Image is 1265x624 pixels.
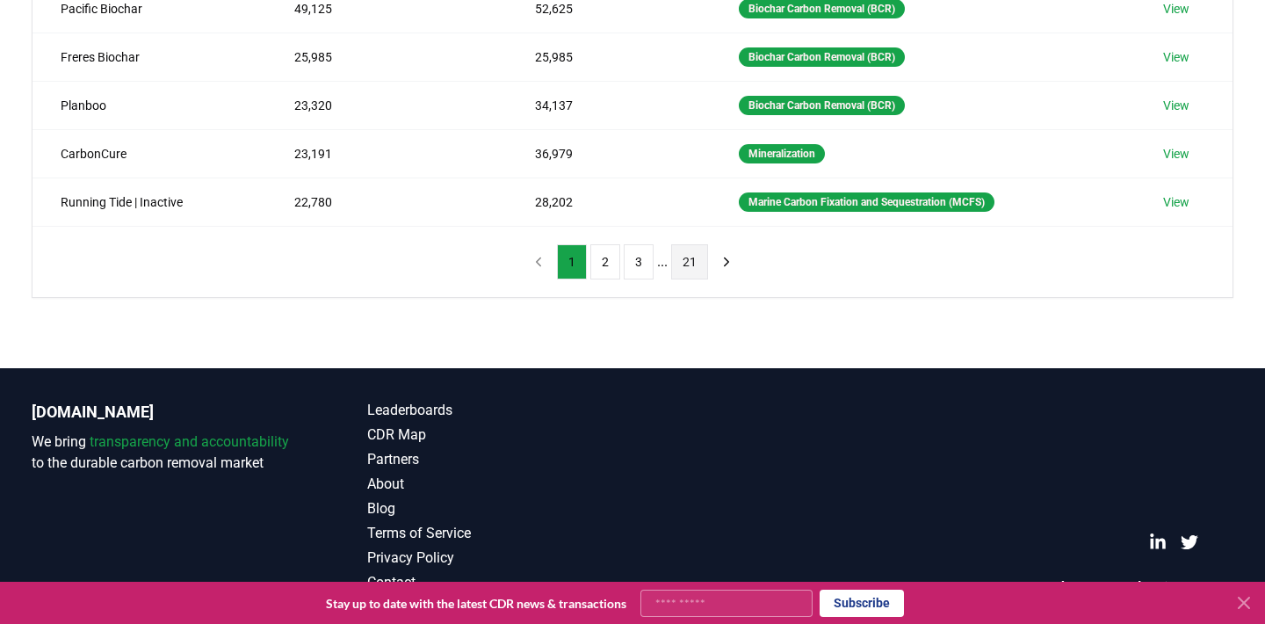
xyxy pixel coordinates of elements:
button: 1 [557,244,587,279]
td: 34,137 [507,81,711,129]
a: Contact [367,572,632,593]
a: Blog [367,498,632,519]
button: 3 [624,244,654,279]
td: 23,191 [266,129,506,178]
td: 23,320 [266,81,506,129]
td: Planboo [33,81,266,129]
td: 25,985 [507,33,711,81]
div: Mineralization [739,144,825,163]
a: Partners [367,449,632,470]
a: LinkedIn [1149,533,1167,551]
td: CarbonCure [33,129,266,178]
a: View [1163,48,1189,66]
button: next page [712,244,741,279]
p: © 2025 [DOMAIN_NAME]. All rights reserved. [1023,579,1233,593]
td: 22,780 [266,178,506,226]
button: 21 [671,244,708,279]
td: 36,979 [507,129,711,178]
span: transparency and accountability [90,433,289,450]
td: Freres Biochar [33,33,266,81]
a: CDR Map [367,424,632,446]
td: 25,985 [266,33,506,81]
a: Terms of Service [367,523,632,544]
div: Marine Carbon Fixation and Sequestration (MCFS) [739,192,994,212]
div: Biochar Carbon Removal (BCR) [739,96,905,115]
a: Leaderboards [367,400,632,421]
a: Twitter [1181,533,1198,551]
div: Biochar Carbon Removal (BCR) [739,47,905,67]
a: Privacy Policy [367,548,632,569]
a: View [1163,193,1189,211]
li: ... [657,251,668,272]
td: Running Tide | Inactive [33,178,266,226]
td: 28,202 [507,178,711,226]
a: View [1163,145,1189,163]
button: 2 [590,244,620,279]
p: [DOMAIN_NAME] [32,400,297,424]
p: We bring to the durable carbon removal market [32,432,297,474]
a: View [1163,97,1189,114]
a: About [367,474,632,495]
